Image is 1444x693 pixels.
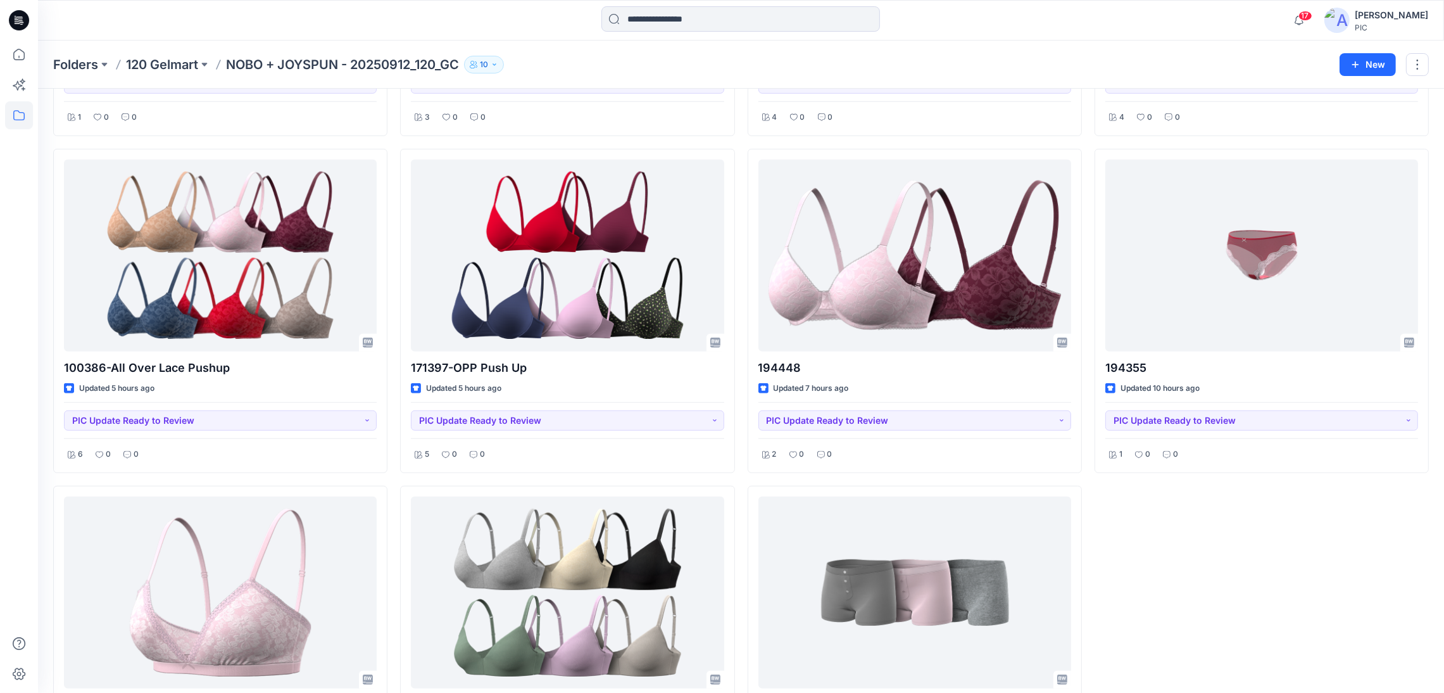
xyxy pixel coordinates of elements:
[800,111,805,124] p: 0
[453,111,458,124] p: 0
[64,497,377,689] a: 194430
[480,58,488,72] p: 10
[464,56,504,73] button: 10
[132,111,137,124] p: 0
[772,111,777,124] p: 4
[226,56,459,73] p: NOBO + JOYSPUN - 20250912_120_GC
[480,448,485,461] p: 0
[758,359,1071,377] p: 194448
[425,111,430,124] p: 3
[411,497,724,689] a: 100263_Comfort Cotton Wirefree Bra
[758,160,1071,352] a: 194448
[1121,382,1200,395] p: Updated 10 hours ago
[134,448,139,461] p: 0
[106,448,111,461] p: 0
[1145,448,1150,461] p: 0
[1340,53,1396,76] button: New
[800,448,805,461] p: 0
[53,56,98,73] a: Folders
[1355,8,1428,23] div: [PERSON_NAME]
[828,111,833,124] p: 0
[64,359,377,377] p: 100386-All Over Lace Pushup
[79,382,154,395] p: Updated 5 hours ago
[411,359,724,377] p: 171397-OPP Push Up
[480,111,486,124] p: 0
[1175,111,1180,124] p: 0
[411,160,724,352] a: 171397-OPP Push Up
[1173,448,1178,461] p: 0
[425,448,429,461] p: 5
[827,448,832,461] p: 0
[1119,111,1124,124] p: 4
[452,448,457,461] p: 0
[772,448,777,461] p: 2
[758,497,1071,689] a: 194434
[78,111,81,124] p: 1
[64,160,377,352] a: 100386-All Over Lace Pushup
[774,382,849,395] p: Updated 7 hours ago
[104,111,109,124] p: 0
[1298,11,1312,21] span: 17
[1324,8,1350,33] img: avatar
[426,382,501,395] p: Updated 5 hours ago
[1355,23,1428,32] div: PIC
[1147,111,1152,124] p: 0
[1105,359,1418,377] p: 194355
[1119,448,1122,461] p: 1
[126,56,198,73] a: 120 Gelmart
[1105,160,1418,352] a: 194355
[78,448,83,461] p: 6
